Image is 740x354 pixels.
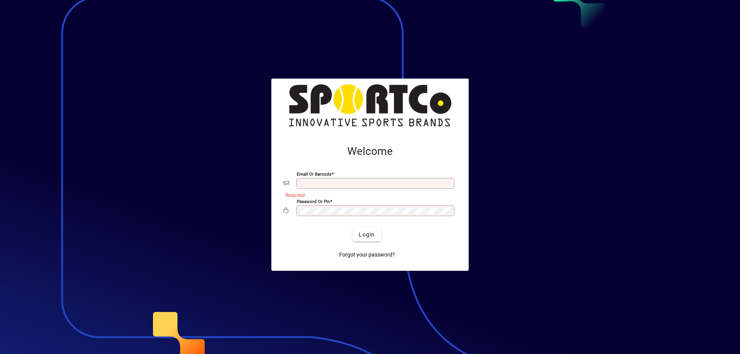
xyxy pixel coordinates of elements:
[336,248,398,262] a: Forgot your password?
[284,145,456,158] h2: Welcome
[339,251,395,259] span: Forgot your password?
[353,228,381,242] button: Login
[286,191,450,199] mat-error: Required
[359,231,375,239] span: Login
[297,199,330,204] mat-label: Password or Pin
[297,171,331,177] mat-label: Email or Barcode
